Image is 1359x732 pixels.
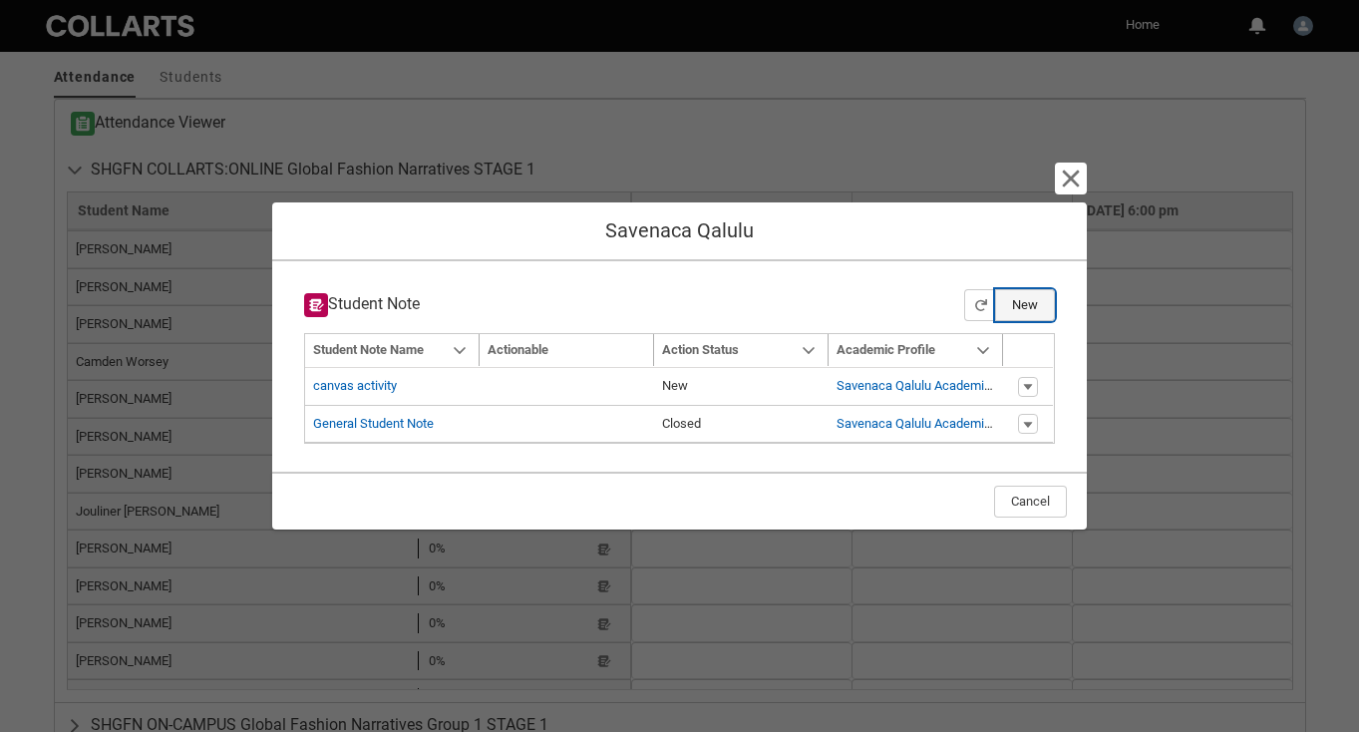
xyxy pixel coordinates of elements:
a: General Student Note [313,416,434,431]
lightning-base-formatted-text: New [662,378,688,393]
h1: Savenaca Qalulu [288,218,1072,243]
a: canvas activity [313,378,397,393]
button: Cancel and close [1058,166,1084,191]
h3: Student Note [304,293,420,317]
a: Savenaca Qalulu Academic Profile [837,378,1030,393]
button: Refresh [964,289,996,321]
button: New [995,289,1055,321]
lightning-base-formatted-text: Closed [662,416,701,431]
a: Savenaca Qalulu Academic Profile [837,416,1030,431]
button: Cancel [994,486,1067,518]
